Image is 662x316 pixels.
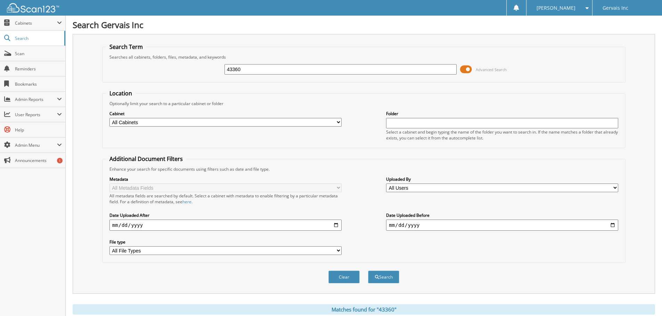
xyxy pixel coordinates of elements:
[537,6,575,10] span: [PERSON_NAME]
[15,66,62,72] span: Reminders
[386,212,618,218] label: Date Uploaded Before
[15,157,62,163] span: Announcements
[603,6,628,10] span: Gervais Inc
[106,166,622,172] div: Enhance your search for specific documents using filters such as date and file type.
[109,193,342,205] div: All metadata fields are searched by default. Select a cabinet with metadata to enable filtering b...
[106,89,136,97] legend: Location
[106,101,622,106] div: Optionally limit your search to a particular cabinet or folder
[386,129,618,141] div: Select a cabinet and begin typing the name of the folder you want to search in. If the name match...
[106,155,186,163] legend: Additional Document Filters
[109,176,342,182] label: Metadata
[73,19,655,31] h1: Search Gervais Inc
[368,271,399,283] button: Search
[57,158,63,163] div: 1
[476,67,507,72] span: Advanced Search
[15,35,61,41] span: Search
[106,54,622,60] div: Searches all cabinets, folders, files, metadata, and keywords
[109,239,342,245] label: File type
[73,304,655,315] div: Matches found for "43360"
[386,176,618,182] label: Uploaded By
[109,111,342,117] label: Cabinet
[15,127,62,133] span: Help
[109,220,342,231] input: start
[15,142,57,148] span: Admin Menu
[182,199,191,205] a: here
[15,20,57,26] span: Cabinets
[109,212,342,218] label: Date Uploaded After
[328,271,360,283] button: Clear
[15,112,57,118] span: User Reports
[106,43,146,51] legend: Search Term
[386,220,618,231] input: end
[386,111,618,117] label: Folder
[15,51,62,57] span: Scan
[7,3,59,12] img: scan123-logo-white.svg
[15,81,62,87] span: Bookmarks
[15,96,57,102] span: Admin Reports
